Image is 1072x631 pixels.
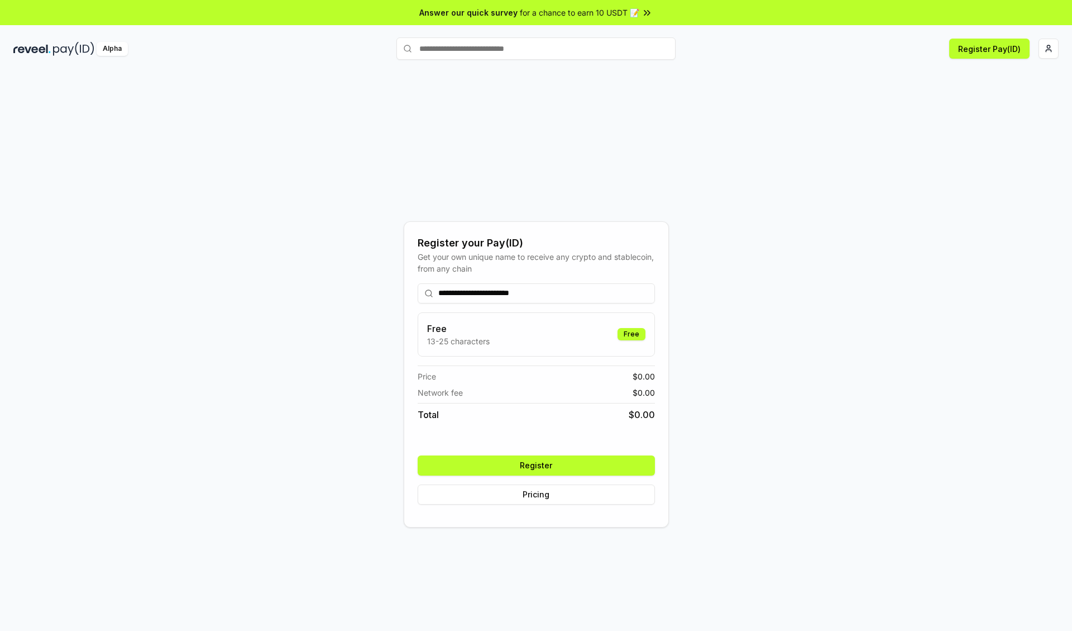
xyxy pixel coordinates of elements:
[633,371,655,382] span: $ 0.00
[427,322,490,335] h3: Free
[418,387,463,398] span: Network fee
[53,42,94,56] img: pay_id
[949,39,1030,59] button: Register Pay(ID)
[419,7,518,18] span: Answer our quick survey
[418,371,436,382] span: Price
[13,42,51,56] img: reveel_dark
[629,408,655,421] span: $ 0.00
[418,235,655,251] div: Register your Pay(ID)
[633,387,655,398] span: $ 0.00
[418,456,655,476] button: Register
[418,251,655,274] div: Get your own unique name to receive any crypto and stablecoin, from any chain
[520,7,639,18] span: for a chance to earn 10 USDT 📝
[427,335,490,347] p: 13-25 characters
[418,408,439,421] span: Total
[418,485,655,505] button: Pricing
[97,42,128,56] div: Alpha
[618,328,645,340] div: Free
